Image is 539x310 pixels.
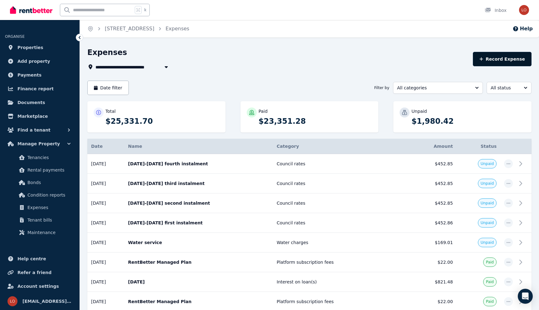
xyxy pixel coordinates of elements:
span: Marketplace [17,112,48,120]
th: Category [273,139,407,154]
button: Manage Property [5,137,75,150]
span: [EMAIL_ADDRESS][DOMAIN_NAME] [22,297,72,305]
p: $25,331.70 [105,116,219,126]
td: $452.86 [407,213,457,233]
td: Council rates [273,174,407,193]
td: Platform subscription fees [273,252,407,272]
span: Find a tenant [17,126,51,134]
td: $169.01 [407,233,457,252]
th: Name [124,139,273,154]
a: Rental payments [7,164,72,176]
td: Water charges [273,233,407,252]
a: Expenses [166,26,189,32]
button: All categories [393,82,483,94]
a: Tenant bills [7,214,72,226]
span: Filter by [374,85,389,90]
span: Rental payments [27,166,70,174]
span: All status [491,85,519,91]
td: Council rates [273,154,407,174]
a: Finance report [5,82,75,95]
span: Unpaid [481,240,494,245]
span: k [144,7,146,12]
p: RentBetter Managed Plan [128,259,269,265]
p: [DATE]-[DATE] first instalment [128,220,269,226]
td: $22.00 [407,252,457,272]
a: Documents [5,96,75,109]
th: Date [87,139,124,154]
span: Paid [486,299,494,304]
span: Expenses [27,204,70,211]
td: [DATE] [87,174,124,193]
th: Amount [407,139,457,154]
span: Help centre [17,255,46,262]
nav: Breadcrumb [80,20,197,37]
a: Properties [5,41,75,54]
span: Paid [486,279,494,284]
button: Help [512,25,533,32]
span: Unpaid [481,201,494,206]
span: Condition reports [27,191,70,199]
p: Unpaid [411,108,427,114]
td: $821.48 [407,272,457,292]
button: Date filter [87,81,129,95]
span: Finance report [17,85,54,92]
p: [DATE]-[DATE] second instalment [128,200,269,206]
a: Maintenance [7,226,72,239]
span: Documents [17,99,45,106]
p: Paid [259,108,268,114]
td: [DATE] [87,272,124,292]
span: Manage Property [17,140,60,147]
span: Add property [17,57,50,65]
p: Water service [128,239,269,246]
a: Bonds [7,176,72,189]
a: Refer a friend [5,266,75,279]
td: [DATE] [87,154,124,174]
button: All status [487,82,532,94]
td: Council rates [273,213,407,233]
a: Add property [5,55,75,67]
button: Record Expense [473,52,532,66]
a: Account settings [5,280,75,292]
td: Council rates [273,193,407,213]
td: [DATE] [87,193,124,213]
p: $1,980.42 [411,116,525,126]
button: Find a tenant [5,124,75,136]
a: Payments [5,69,75,81]
td: $452.85 [407,193,457,213]
span: All categories [397,85,470,91]
td: [DATE] [87,213,124,233]
a: Condition reports [7,189,72,201]
img: local.pmanagement@gmail.com [519,5,529,15]
a: Marketplace [5,110,75,122]
span: Tenant bills [27,216,70,224]
td: [DATE] [87,252,124,272]
span: ORGANISE [5,34,25,39]
span: Bonds [27,179,70,186]
span: Unpaid [481,181,494,186]
a: Help centre [5,252,75,265]
div: Inbox [485,7,507,13]
td: $452.85 [407,154,457,174]
td: [DATE] [87,233,124,252]
img: RentBetter [10,5,52,15]
a: Expenses [7,201,72,214]
span: Paid [486,260,494,265]
span: Refer a friend [17,269,51,276]
div: Open Intercom Messenger [518,289,533,304]
a: Tenancies [7,151,72,164]
p: $23,351.28 [259,116,372,126]
th: Status [457,139,500,154]
p: RentBetter Managed Plan [128,298,269,305]
p: Total [105,108,116,114]
td: Interest on loan(s) [273,272,407,292]
span: Tenancies [27,154,70,161]
span: Unpaid [481,161,494,166]
img: local.pmanagement@gmail.com [7,296,17,306]
p: [DATE] [128,279,269,285]
span: Unpaid [481,220,494,225]
span: Maintenance [27,229,70,236]
span: Account settings [17,282,59,290]
p: [DATE]-[DATE] third instalment [128,180,269,187]
span: Payments [17,71,41,79]
h1: Expenses [87,47,127,57]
